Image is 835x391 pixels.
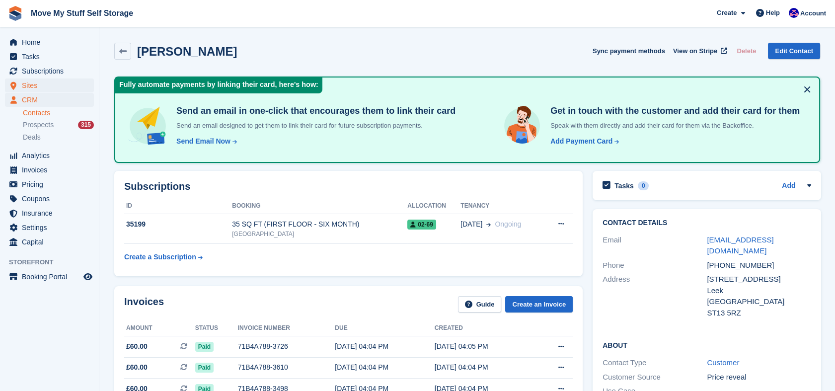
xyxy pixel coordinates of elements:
th: Invoice number [238,320,335,336]
div: 315 [78,121,94,129]
div: [STREET_ADDRESS] [707,274,811,285]
a: Deals [23,132,94,143]
th: Booking [232,198,407,214]
div: Leek [707,285,811,297]
span: Storefront [9,257,99,267]
div: ST13 5RZ [707,308,811,319]
th: Created [435,320,534,336]
div: [GEOGRAPHIC_DATA] [232,230,407,238]
a: menu [5,93,94,107]
a: menu [5,192,94,206]
img: send-email-b5881ef4c8f827a638e46e229e590028c7e36e3a6c99d2365469aff88783de13.svg [127,105,168,147]
div: Fully automate payments by linking their card, here's how: [115,78,322,93]
a: Contacts [23,108,94,118]
span: Invoices [22,163,81,177]
a: menu [5,206,94,220]
th: ID [124,198,232,214]
span: Subscriptions [22,64,81,78]
span: Coupons [22,192,81,206]
span: Settings [22,221,81,235]
span: Booking Portal [22,270,81,284]
span: Pricing [22,177,81,191]
div: Contact Type [603,357,707,369]
h2: Subscriptions [124,181,573,192]
a: menu [5,235,94,249]
span: Home [22,35,81,49]
th: Due [335,320,434,336]
a: menu [5,50,94,64]
span: Create [717,8,737,18]
span: Account [800,8,826,18]
div: 35 SQ FT (FIRST FLOOR - SIX MONTH) [232,219,407,230]
div: [DATE] 04:04 PM [335,341,434,352]
div: Send Email Now [176,136,230,147]
div: Customer Source [603,372,707,383]
h2: Invoices [124,296,164,313]
span: Sites [22,78,81,92]
a: menu [5,64,94,78]
span: Ongoing [495,220,521,228]
span: 02-69 [407,220,436,230]
img: Jade Whetnall [789,8,799,18]
button: Delete [733,43,760,59]
a: Preview store [82,271,94,283]
a: Add Payment Card [546,136,620,147]
a: Guide [458,296,502,313]
span: [DATE] [460,219,482,230]
h2: [PERSON_NAME] [137,45,237,58]
div: Email [603,235,707,257]
a: Edit Contact [768,43,820,59]
h4: Send an email in one-click that encourages them to link their card [172,105,455,117]
a: menu [5,163,94,177]
a: menu [5,270,94,284]
a: menu [5,149,94,162]
a: Add [782,180,795,192]
th: Status [195,320,238,336]
p: Speak with them directly and add their card for them via the Backoffice. [546,121,800,131]
div: Address [603,274,707,318]
span: Tasks [22,50,81,64]
th: Allocation [407,198,460,214]
span: Insurance [22,206,81,220]
img: get-in-touch-e3e95b6451f4e49772a6039d3abdde126589d6f45a760754adfa51be33bf0f70.svg [502,105,542,146]
span: CRM [22,93,81,107]
a: View on Stripe [669,43,729,59]
span: Paid [195,363,214,373]
img: stora-icon-8386f47178a22dfd0bd8f6a31ec36ba5ce8667c1dd55bd0f319d3a0aa187defe.svg [8,6,23,21]
p: Send an email designed to get them to link their card for future subscription payments. [172,121,455,131]
th: Amount [124,320,195,336]
h2: About [603,340,811,350]
a: menu [5,35,94,49]
h4: Get in touch with the customer and add their card for them [546,105,800,117]
a: Prospects 315 [23,120,94,130]
a: [EMAIL_ADDRESS][DOMAIN_NAME] [707,235,773,255]
th: Tenancy [460,198,544,214]
span: Prospects [23,120,54,130]
div: Add Payment Card [550,136,612,147]
a: menu [5,78,94,92]
div: 71B4A788-3726 [238,341,335,352]
a: Move My Stuff Self Storage [27,5,137,21]
div: [DATE] 04:05 PM [435,341,534,352]
div: [DATE] 04:04 PM [435,362,534,373]
a: Customer [707,358,739,367]
span: Analytics [22,149,81,162]
div: 71B4A788-3610 [238,362,335,373]
h2: Contact Details [603,219,811,227]
div: 0 [638,181,649,190]
span: £60.00 [126,362,148,373]
div: Create a Subscription [124,252,196,262]
a: Create an Invoice [505,296,573,313]
div: [PHONE_NUMBER] [707,260,811,271]
span: £60.00 [126,341,148,352]
span: Capital [22,235,81,249]
span: View on Stripe [673,46,717,56]
div: Phone [603,260,707,271]
div: [GEOGRAPHIC_DATA] [707,296,811,308]
div: Price reveal [707,372,811,383]
div: [DATE] 04:04 PM [335,362,434,373]
a: menu [5,177,94,191]
a: menu [5,221,94,235]
span: Deals [23,133,41,142]
div: 35199 [124,219,232,230]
